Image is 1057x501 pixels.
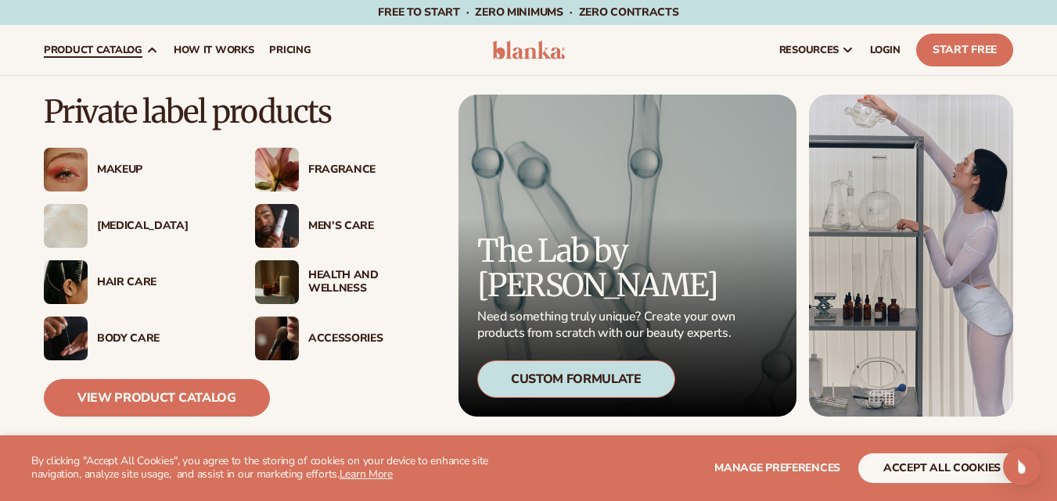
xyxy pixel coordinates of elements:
img: Female hair pulled back with clips. [44,260,88,304]
span: How It Works [174,44,254,56]
a: How It Works [166,25,262,75]
a: Female hair pulled back with clips. Hair Care [44,260,224,304]
a: Candles and incense on table. Health And Wellness [255,260,435,304]
span: pricing [269,44,311,56]
p: Need something truly unique? Create your own products from scratch with our beauty experts. [477,309,740,342]
a: View Product Catalog [44,379,270,417]
a: Male holding moisturizer bottle. Men’s Care [255,204,435,248]
a: Microscopic product formula. The Lab by [PERSON_NAME] Need something truly unique? Create your ow... [458,95,796,417]
a: Start Free [916,34,1013,66]
img: Cream moisturizer swatch. [44,204,88,248]
a: Cream moisturizer swatch. [MEDICAL_DATA] [44,204,224,248]
span: Manage preferences [714,460,840,475]
div: [MEDICAL_DATA] [97,220,224,233]
a: resources [771,25,862,75]
button: accept all cookies [858,453,1026,483]
a: Pink blooming flower. Fragrance [255,148,435,191]
div: Body Care [97,332,224,345]
img: Female with makeup brush. [255,317,299,360]
a: LOGIN [862,25,908,75]
a: pricing [261,25,318,75]
span: Free to start · ZERO minimums · ZERO contracts [378,5,678,20]
div: Makeup [97,163,224,177]
span: LOGIN [870,44,901,56]
div: Accessories [308,332,435,345]
a: Male hand applying moisturizer. Body Care [44,317,224,360]
a: product catalog [36,25,166,75]
div: Health And Wellness [308,269,435,295]
div: Men’s Care [308,220,435,233]
img: logo [492,41,566,59]
div: Custom Formulate [477,360,675,398]
div: Fragrance [308,163,435,177]
div: Open Intercom Messenger [1003,448,1041,485]
span: resources [779,44,839,56]
img: Pink blooming flower. [255,148,299,191]
p: Private label products [44,95,435,129]
a: Female with makeup brush. Accessories [255,317,435,360]
p: By clicking "Accept All Cookies", you agree to the storing of cookies on your device to enhance s... [31,455,522,481]
img: Male holding moisturizer bottle. [255,204,299,248]
img: Male hand applying moisturizer. [44,317,88,360]
button: Manage preferences [714,453,840,483]
span: product catalog [44,44,142,56]
a: Learn More [340,467,393,481]
img: Candles and incense on table. [255,260,299,304]
p: The Lab by [PERSON_NAME] [477,234,740,302]
img: Female in lab with equipment. [809,95,1013,417]
a: Female with glitter eye makeup. Makeup [44,148,224,191]
img: Female with glitter eye makeup. [44,148,88,191]
div: Hair Care [97,276,224,289]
